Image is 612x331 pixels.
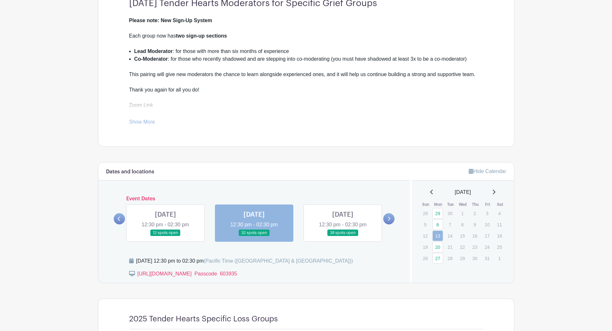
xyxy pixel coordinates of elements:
[432,208,443,219] a: 29
[482,253,492,263] p: 31
[432,231,443,241] a: 13
[469,253,480,263] p: 30
[134,48,173,54] strong: Lead Moderator
[129,71,483,125] div: This pairing will give new moderators the chance to learn alongside experienced ones, and it will...
[494,220,505,230] p: 11
[482,231,492,241] p: 17
[420,201,432,208] th: Sun
[444,201,457,208] th: Tue
[445,208,455,218] p: 30
[455,188,471,196] span: [DATE]
[457,208,468,218] p: 1
[129,119,155,127] a: Show More
[176,33,227,39] strong: two sign-up sections
[494,242,505,252] p: 25
[129,32,483,48] div: Each group now has
[129,18,212,23] strong: Please note: New Sign-Up System
[137,271,237,276] a: [URL][DOMAIN_NAME] Passcode 603935
[494,208,505,218] p: 4
[125,196,384,202] h6: Event Dates
[445,253,455,263] p: 28
[134,56,168,62] strong: Co-Moderator
[204,258,353,264] span: (Pacific Time ([GEOGRAPHIC_DATA] & [GEOGRAPHIC_DATA]))
[420,231,430,241] p: 12
[457,231,468,241] p: 15
[445,220,455,230] p: 7
[469,201,482,208] th: Thu
[445,242,455,252] p: 21
[469,169,506,174] a: Hide Calendar
[420,208,430,218] p: 28
[420,242,430,252] p: 19
[494,231,505,241] p: 18
[420,220,430,230] p: 5
[134,55,483,71] li: : for those who recently shadowed and are stepping into co-moderating (you must have shadowed at ...
[457,220,468,230] p: 8
[445,231,455,241] p: 14
[432,242,443,252] a: 20
[432,219,443,230] a: 6
[129,110,183,116] a: [URL][DOMAIN_NAME]
[457,201,469,208] th: Wed
[494,253,505,263] p: 1
[106,169,154,175] h6: Dates and locations
[432,201,445,208] th: Mon
[482,201,494,208] th: Fri
[469,231,480,241] p: 16
[129,314,278,324] h4: 2025 Tender Hearts Specific Loss Groups
[420,253,430,263] p: 26
[494,201,506,208] th: Sat
[482,242,492,252] p: 24
[482,220,492,230] p: 10
[482,208,492,218] p: 3
[134,48,483,55] li: : for those with more than six months of experience
[136,257,353,265] div: [DATE] 12:30 pm to 02:30 pm
[469,208,480,218] p: 2
[432,253,443,264] a: 27
[457,253,468,263] p: 29
[457,242,468,252] p: 22
[469,242,480,252] p: 23
[469,220,480,230] p: 9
